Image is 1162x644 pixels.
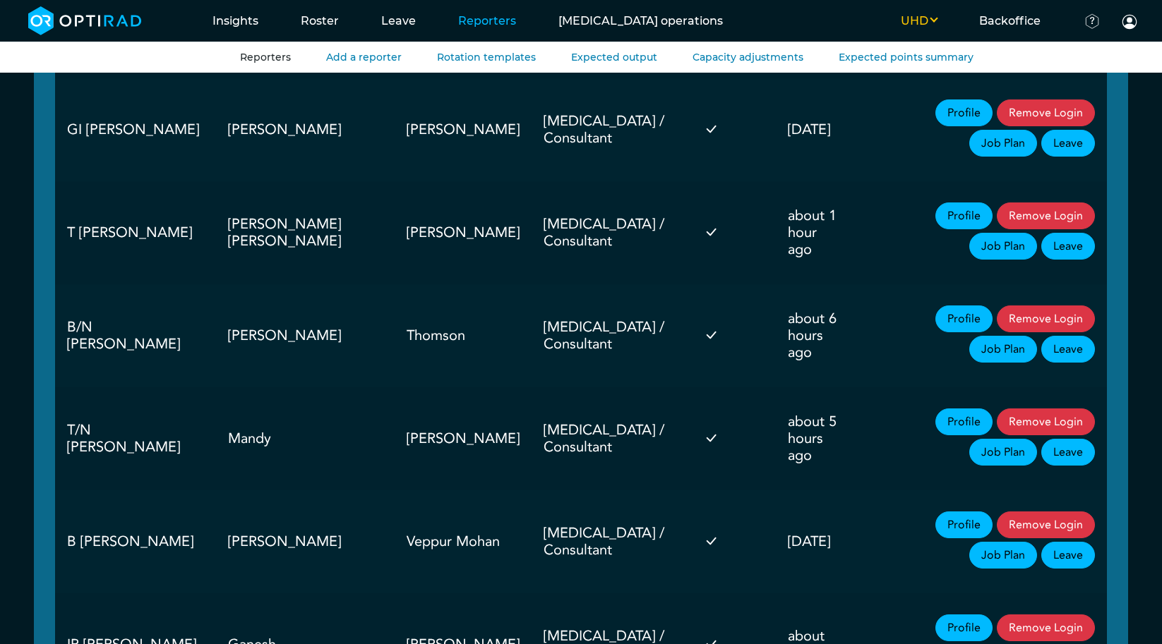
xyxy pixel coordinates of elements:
td: about 5 hours ago [776,387,856,490]
td: [MEDICAL_DATA] / Consultant [532,181,692,284]
a: Profile [935,99,993,126]
a: Job Plan [969,439,1037,466]
td: [MEDICAL_DATA] / Consultant [532,284,692,387]
td: [PERSON_NAME] [216,78,395,181]
a: Job Plan [969,336,1037,363]
a: Reporters [240,51,291,63]
a: Job Plan [969,233,1037,260]
td: Thomson [395,284,532,387]
td: T [PERSON_NAME] [55,181,216,284]
a: Profile [935,408,993,435]
td: about 1 hour ago [776,181,856,284]
a: Add a reporter [326,51,402,63]
td: [MEDICAL_DATA] / Consultant [532,490,692,593]
a: Expected output [571,51,657,63]
td: [PERSON_NAME] [216,490,395,593]
td: Mandy [216,387,395,490]
a: Capacity adjustments [693,51,803,63]
td: [MEDICAL_DATA] / Consultant [532,387,692,490]
td: Veppur Mohan [395,490,532,593]
button: Remove Login [997,511,1095,538]
td: T/N [PERSON_NAME] [55,387,216,490]
a: Profile [935,511,993,538]
a: Profile [935,614,993,641]
a: Leave [1041,130,1095,157]
a: Job Plan [969,542,1037,569]
a: Profile [935,202,993,229]
td: about 6 hours ago [776,284,856,387]
td: [PERSON_NAME] [PERSON_NAME] [216,181,395,284]
a: Profile [935,305,993,332]
a: Leave [1041,542,1095,569]
button: Remove Login [997,305,1095,332]
a: Leave [1041,439,1095,466]
td: [PERSON_NAME] [216,284,395,387]
button: Remove Login [997,408,1095,435]
button: Remove Login [997,614,1095,641]
button: Remove Login [997,99,1095,126]
a: Rotation templates [437,51,536,63]
td: B/N [PERSON_NAME] [55,284,216,387]
td: [PERSON_NAME] [395,78,532,181]
td: [PERSON_NAME] [395,387,532,490]
td: GI [PERSON_NAME] [55,78,216,181]
td: [PERSON_NAME] [395,181,532,284]
button: Remove Login [997,202,1095,229]
img: brand-opti-rad-logos-blue-and-white-d2f68631ba2948856bd03f2d395fb146ddc8fb01b4b6e9315ea85fa773367... [28,6,142,35]
td: [DATE] [776,78,856,181]
a: Job Plan [969,130,1037,157]
td: [MEDICAL_DATA] / Consultant [532,78,692,181]
a: Leave [1041,336,1095,363]
button: UHD [880,13,958,30]
a: Leave [1041,233,1095,260]
td: [DATE] [776,490,856,593]
td: B [PERSON_NAME] [55,490,216,593]
a: Expected points summary [839,51,974,63]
